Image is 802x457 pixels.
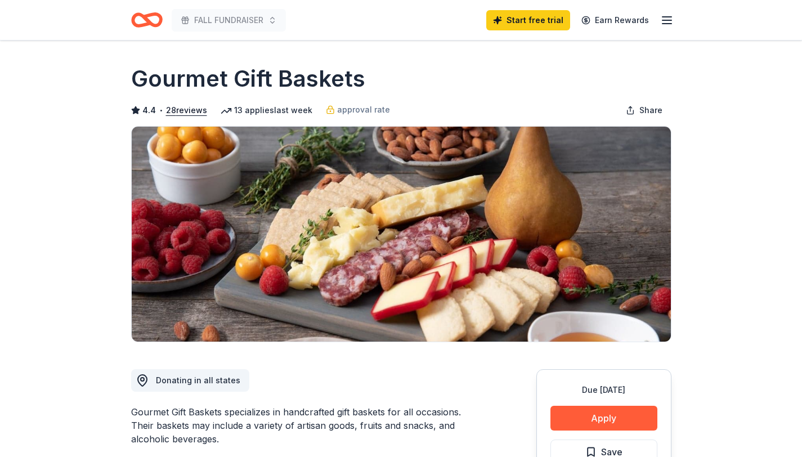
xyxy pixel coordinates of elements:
button: FALL FUNDRAISER [172,9,286,32]
button: Share [617,99,671,122]
a: Home [131,7,163,33]
span: • [159,106,163,115]
span: Donating in all states [156,375,240,385]
button: Apply [550,406,657,431]
button: 28reviews [166,104,207,117]
div: Gourmet Gift Baskets specializes in handcrafted gift baskets for all occasions. Their baskets may... [131,405,482,446]
span: approval rate [337,103,390,117]
span: Share [639,104,662,117]
a: Start free trial [486,10,570,30]
div: Due [DATE] [550,383,657,397]
img: Image for Gourmet Gift Baskets [132,127,671,342]
span: 4.4 [142,104,156,117]
span: FALL FUNDRAISER [194,14,263,27]
a: Earn Rewards [575,10,656,30]
h1: Gourmet Gift Baskets [131,63,365,95]
a: approval rate [326,103,390,117]
div: 13 applies last week [221,104,312,117]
